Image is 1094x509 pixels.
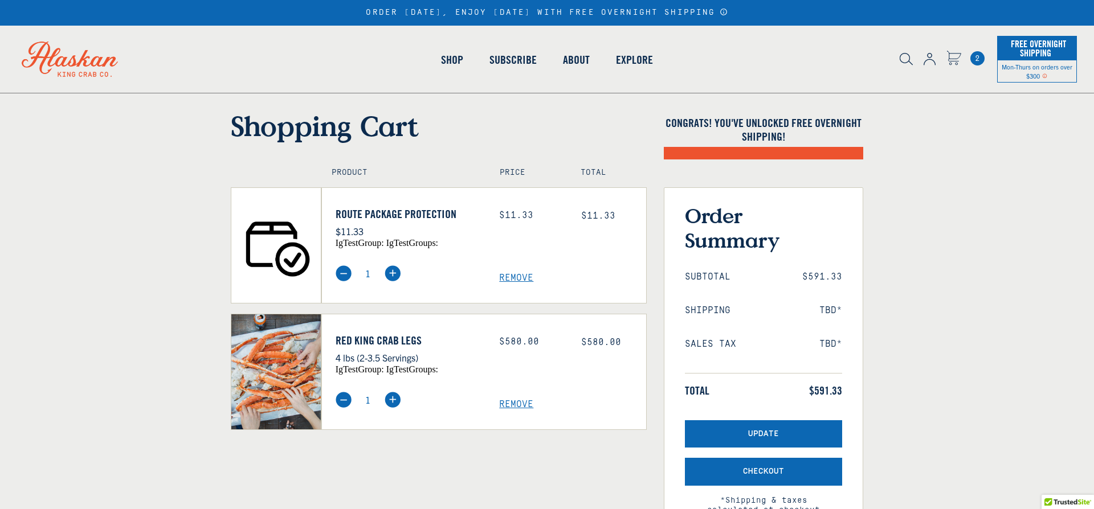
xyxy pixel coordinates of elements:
[366,8,728,18] div: ORDER [DATE], ENJOY [DATE] WITH FREE OVERNIGHT SHIPPING
[1002,63,1072,80] span: Mon-Thurs on orders over $300
[664,116,863,143] h4: Congrats! You've unlocked FREE OVERNIGHT SHIPPING!
[809,384,842,397] span: $591.33
[685,458,842,486] button: Checkout
[499,399,646,410] a: Remove
[336,238,384,248] span: igTestGroup:
[336,334,483,347] a: Red King Crab Legs
[685,305,730,316] span: Shipping
[336,350,483,365] p: 4 lbs (2-3.5 Servings)
[499,336,564,347] div: $580.00
[499,210,564,221] div: $11.33
[6,26,134,93] img: Alaskan King Crab Co. logo
[743,467,784,477] span: Checkout
[386,364,438,374] span: igTestGroups:
[336,265,352,281] img: minus
[336,392,352,408] img: minus
[385,392,401,408] img: plus
[386,238,438,248] span: igTestGroups:
[336,364,384,374] span: igTestGroup:
[581,211,615,221] span: $11.33
[581,337,621,347] span: $580.00
[603,27,666,92] a: Explore
[970,51,985,65] a: Cart
[685,272,730,282] span: Subtotal
[336,207,483,221] a: Route Package Protection
[476,27,550,92] a: Subscribe
[720,8,728,16] a: Announcement Bar Modal
[802,272,842,282] span: $591.33
[1042,72,1047,80] span: Shipping Notice Icon
[685,339,736,350] span: Sales Tax
[685,420,842,448] button: Update
[970,51,985,65] span: 2
[336,224,483,239] p: $11.33
[332,168,476,178] h4: Product
[231,188,321,303] img: Route Package Protection - $11.33
[1008,35,1066,61] span: Free Overnight Shipping
[231,109,647,142] h1: Shopping Cart
[500,168,556,178] h4: Price
[550,27,603,92] a: About
[685,384,709,397] span: Total
[231,314,321,429] img: Red King Crab Legs - 4 lbs (2-3.5 Servings)
[685,203,842,252] h3: Order Summary
[385,265,401,281] img: plus
[428,27,476,92] a: Shop
[900,53,913,65] img: search
[499,273,646,284] a: Remove
[748,429,779,439] span: Update
[946,51,961,67] a: Cart
[581,168,636,178] h4: Total
[924,53,936,65] img: account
